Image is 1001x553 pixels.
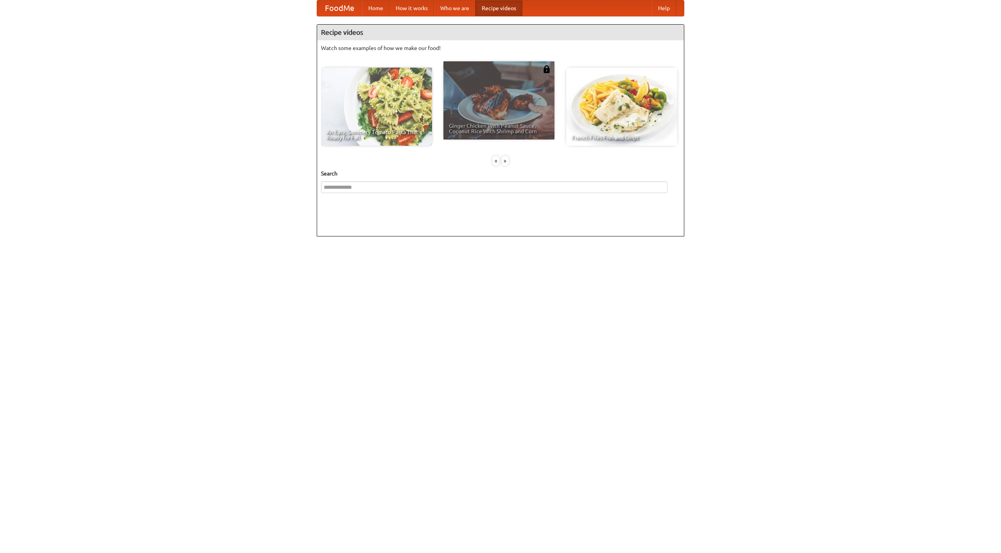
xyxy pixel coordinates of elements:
[543,65,551,73] img: 483408.png
[502,156,509,166] div: »
[321,68,432,146] a: An Easy, Summery Tomato Pasta That's Ready for Fall
[321,170,680,177] h5: Search
[492,156,499,166] div: «
[566,68,677,146] a: French Fries Fish and Chips
[321,44,680,52] p: Watch some examples of how we make our food!
[475,0,522,16] a: Recipe videos
[389,0,434,16] a: How it works
[362,0,389,16] a: Home
[317,0,362,16] a: FoodMe
[652,0,676,16] a: Help
[434,0,475,16] a: Who we are
[572,135,672,140] span: French Fries Fish and Chips
[326,129,427,140] span: An Easy, Summery Tomato Pasta That's Ready for Fall
[317,25,684,40] h4: Recipe videos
